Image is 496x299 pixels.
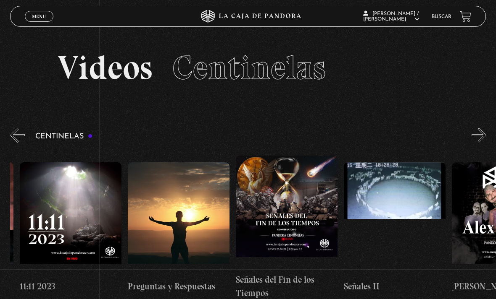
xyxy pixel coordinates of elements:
a: Buscar [432,14,451,19]
h3: Centinelas [35,133,93,140]
h4: Señales II [344,280,446,293]
button: Next [472,128,486,143]
h2: Videos [58,51,438,84]
a: View your shopping cart [460,11,471,22]
span: Cerrar [29,21,49,27]
h4: Preguntas y Respuestas [128,280,230,293]
span: Centinelas [172,47,326,88]
button: Previous [10,128,25,143]
span: Menu [32,14,46,19]
span: [PERSON_NAME] / [PERSON_NAME] [363,11,419,22]
h4: 11:11 2023 [20,280,121,293]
